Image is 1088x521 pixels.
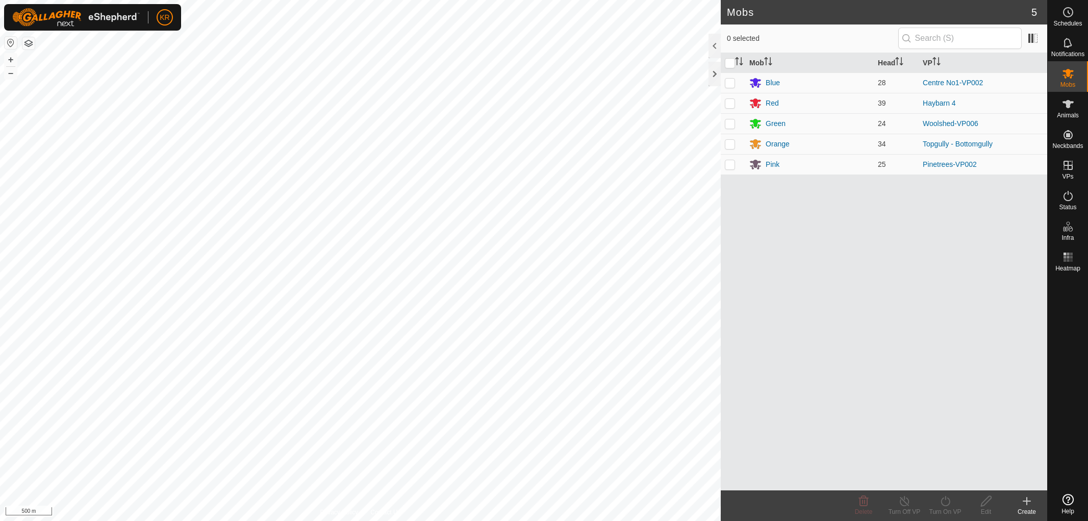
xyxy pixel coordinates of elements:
[878,79,886,87] span: 28
[884,507,925,516] div: Turn Off VP
[1061,235,1074,241] span: Infra
[5,67,17,79] button: –
[1059,204,1076,210] span: Status
[735,59,743,67] p-sorticon: Activate to sort
[1048,490,1088,518] a: Help
[1031,5,1037,20] span: 5
[919,53,1047,73] th: VP
[727,33,898,44] span: 0 selected
[1062,173,1073,180] span: VPs
[1055,265,1080,271] span: Heatmap
[22,37,35,49] button: Map Layers
[878,160,886,168] span: 25
[1061,508,1074,514] span: Help
[766,139,790,150] div: Orange
[766,159,779,170] div: Pink
[1051,51,1084,57] span: Notifications
[1060,82,1075,88] span: Mobs
[1057,112,1079,118] span: Animals
[727,6,1031,18] h2: Mobs
[923,140,993,148] a: Topgully - Bottomgully
[1006,507,1047,516] div: Create
[160,12,169,23] span: KR
[766,78,780,88] div: Blue
[966,507,1006,516] div: Edit
[1053,20,1082,27] span: Schedules
[874,53,919,73] th: Head
[925,507,966,516] div: Turn On VP
[745,53,874,73] th: Mob
[923,79,983,87] a: Centre No1-VP002
[1052,143,1083,149] span: Neckbands
[12,8,140,27] img: Gallagher Logo
[5,37,17,49] button: Reset Map
[878,99,886,107] span: 39
[766,98,779,109] div: Red
[370,508,400,517] a: Contact Us
[5,54,17,66] button: +
[923,99,956,107] a: Haybarn 4
[320,508,359,517] a: Privacy Policy
[766,118,786,129] div: Green
[764,59,772,67] p-sorticon: Activate to sort
[923,119,978,128] a: Woolshed-VP006
[932,59,941,67] p-sorticon: Activate to sort
[898,28,1022,49] input: Search (S)
[923,160,977,168] a: Pinetrees-VP002
[855,508,873,515] span: Delete
[878,119,886,128] span: 24
[895,59,903,67] p-sorticon: Activate to sort
[878,140,886,148] span: 34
